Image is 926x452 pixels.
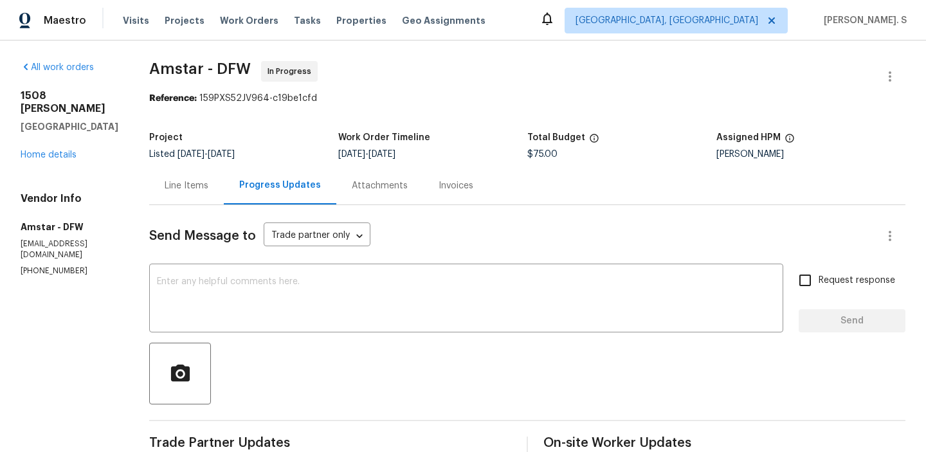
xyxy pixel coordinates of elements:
span: $75.00 [527,150,558,159]
h5: Total Budget [527,133,585,142]
span: [DATE] [338,150,365,159]
span: - [177,150,235,159]
span: [GEOGRAPHIC_DATA], [GEOGRAPHIC_DATA] [576,14,758,27]
a: All work orders [21,63,94,72]
div: Line Items [165,179,208,192]
span: [DATE] [177,150,204,159]
span: Visits [123,14,149,27]
span: In Progress [268,65,316,78]
span: [DATE] [368,150,395,159]
div: 159PXS52JV964-c19be1cfd [149,92,905,105]
span: [DATE] [208,150,235,159]
div: Attachments [352,179,408,192]
span: [PERSON_NAME]. S [819,14,907,27]
span: The hpm assigned to this work order. [785,133,795,150]
p: [EMAIL_ADDRESS][DOMAIN_NAME] [21,239,118,260]
span: Work Orders [220,14,278,27]
b: Reference: [149,94,197,103]
span: Properties [336,14,386,27]
div: Progress Updates [239,179,321,192]
a: Home details [21,150,77,159]
h5: Project [149,133,183,142]
p: [PHONE_NUMBER] [21,266,118,276]
span: Maestro [44,14,86,27]
h4: Vendor Info [21,192,118,205]
h5: Assigned HPM [716,133,781,142]
span: Send Message to [149,230,256,242]
div: Invoices [439,179,473,192]
h5: Work Order Timeline [338,133,430,142]
div: [PERSON_NAME] [716,150,905,159]
span: Geo Assignments [402,14,486,27]
span: On-site Worker Updates [543,437,905,449]
h2: 1508 [PERSON_NAME] [21,89,118,115]
span: The total cost of line items that have been proposed by Opendoor. This sum includes line items th... [589,133,599,150]
span: Listed [149,150,235,159]
h5: [GEOGRAPHIC_DATA] [21,120,118,133]
div: Trade partner only [264,226,370,247]
span: Request response [819,274,895,287]
span: Projects [165,14,204,27]
span: Tasks [294,16,321,25]
span: Trade Partner Updates [149,437,511,449]
span: - [338,150,395,159]
h5: Amstar - DFW [21,221,118,233]
span: Amstar - DFW [149,61,251,77]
